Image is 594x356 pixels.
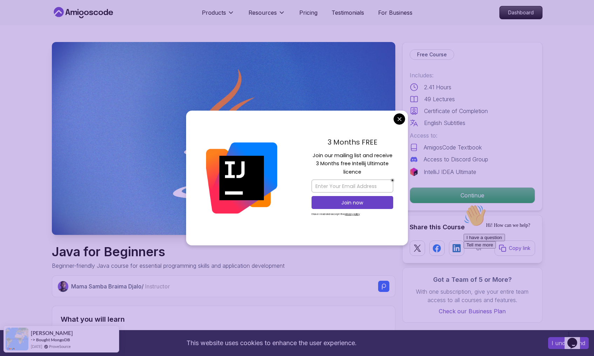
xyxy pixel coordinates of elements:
[410,188,535,203] p: Continue
[61,314,387,324] h2: What you will learn
[565,328,587,349] iframe: chat widget
[424,107,488,115] p: Certificate of Completion
[299,8,318,17] a: Pricing
[31,343,42,349] span: [DATE]
[424,143,482,152] p: AmigosCode Textbook
[202,8,226,17] p: Products
[410,307,535,315] a: Check our Business Plan
[6,328,28,350] img: provesource social proof notification image
[424,83,451,91] p: 2.41 Hours
[3,3,129,47] div: 👋Hi! How can we help?I have a questionTell me more
[410,275,535,285] h3: Got a Team of 5 or More?
[417,51,447,58] p: Free Course
[52,42,395,235] img: java-for-beginners_thumbnail
[424,155,488,163] p: Access to Discord Group
[410,131,535,140] p: Access to:
[3,3,25,25] img: :wave:
[461,202,587,324] iframe: chat widget
[410,71,535,79] p: Includes:
[145,283,170,290] span: Instructor
[332,8,364,17] a: Testimonials
[424,119,465,127] p: English Subtitles
[49,343,71,349] a: ProveSource
[248,8,285,22] button: Resources
[424,95,455,103] p: 49 Lectures
[52,261,285,270] p: Beginner-friendly Java course for essential programming skills and application development
[410,187,535,203] button: Continue
[202,8,234,22] button: Products
[410,168,418,176] img: jetbrains logo
[3,21,69,26] span: Hi! How can we help?
[499,6,542,19] a: Dashboard
[3,32,44,40] button: I have a question
[58,281,69,292] img: Nelson Djalo
[424,168,476,176] p: IntelliJ IDEA Ultimate
[31,330,71,336] span: [PERSON_NAME]
[248,8,277,17] p: Resources
[3,40,35,47] button: Tell me more
[36,337,70,342] a: Bought MongoDB
[410,287,535,304] p: With one subscription, give your entire team access to all courses and features.
[31,337,35,342] span: ->
[548,337,589,349] button: Accept cookies
[71,282,170,291] p: Mama Samba Braima Djalo /
[52,245,285,259] h1: Java for Beginners
[5,335,538,351] div: This website uses cookies to enhance the user experience.
[378,8,412,17] a: For Business
[410,222,535,232] h2: Share this Course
